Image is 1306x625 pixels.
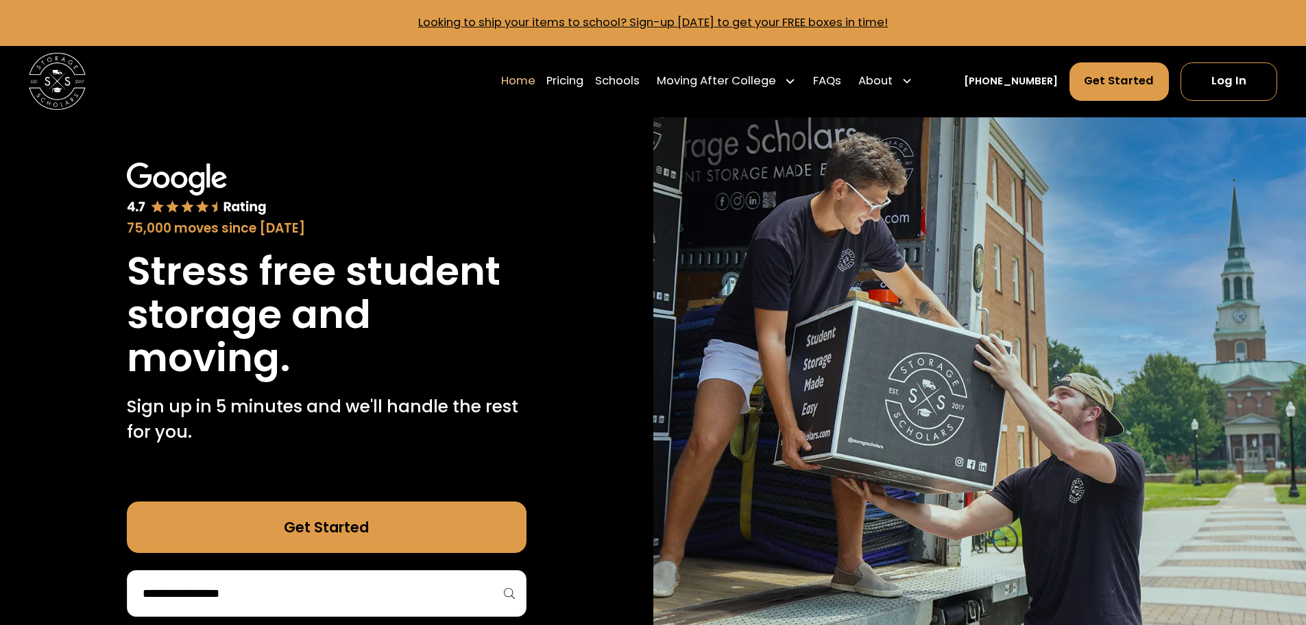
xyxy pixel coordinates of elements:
[127,502,527,553] a: Get Started
[501,61,535,101] a: Home
[127,250,527,379] h1: Stress free student storage and moving.
[853,61,919,101] div: About
[964,74,1058,89] a: [PHONE_NUMBER]
[127,219,527,238] div: 75,000 moves since [DATE]
[858,73,893,90] div: About
[813,61,841,101] a: FAQs
[127,394,527,445] p: Sign up in 5 minutes and we'll handle the rest for you.
[1181,62,1277,101] a: Log In
[418,14,888,30] a: Looking to ship your items to school? Sign-up [DATE] to get your FREE boxes in time!
[127,163,267,216] img: Google 4.7 star rating
[546,61,583,101] a: Pricing
[651,61,802,101] div: Moving After College
[595,61,640,101] a: Schools
[1069,62,1170,101] a: Get Started
[657,73,776,90] div: Moving After College
[29,53,86,110] img: Storage Scholars main logo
